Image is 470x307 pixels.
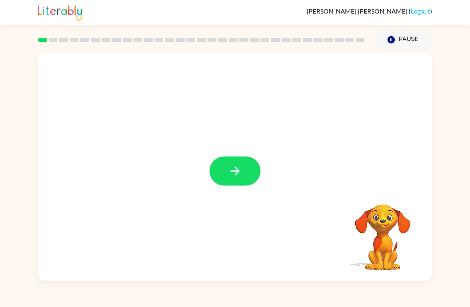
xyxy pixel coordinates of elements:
button: Pause [374,31,432,49]
span: [PERSON_NAME] [PERSON_NAME] [307,7,409,15]
img: Literably [38,3,82,21]
a: Logout [411,7,430,15]
video: Your browser must support playing .mp4 files to use Literably. Please try using another browser. [343,192,423,272]
div: ( ) [307,7,432,15]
